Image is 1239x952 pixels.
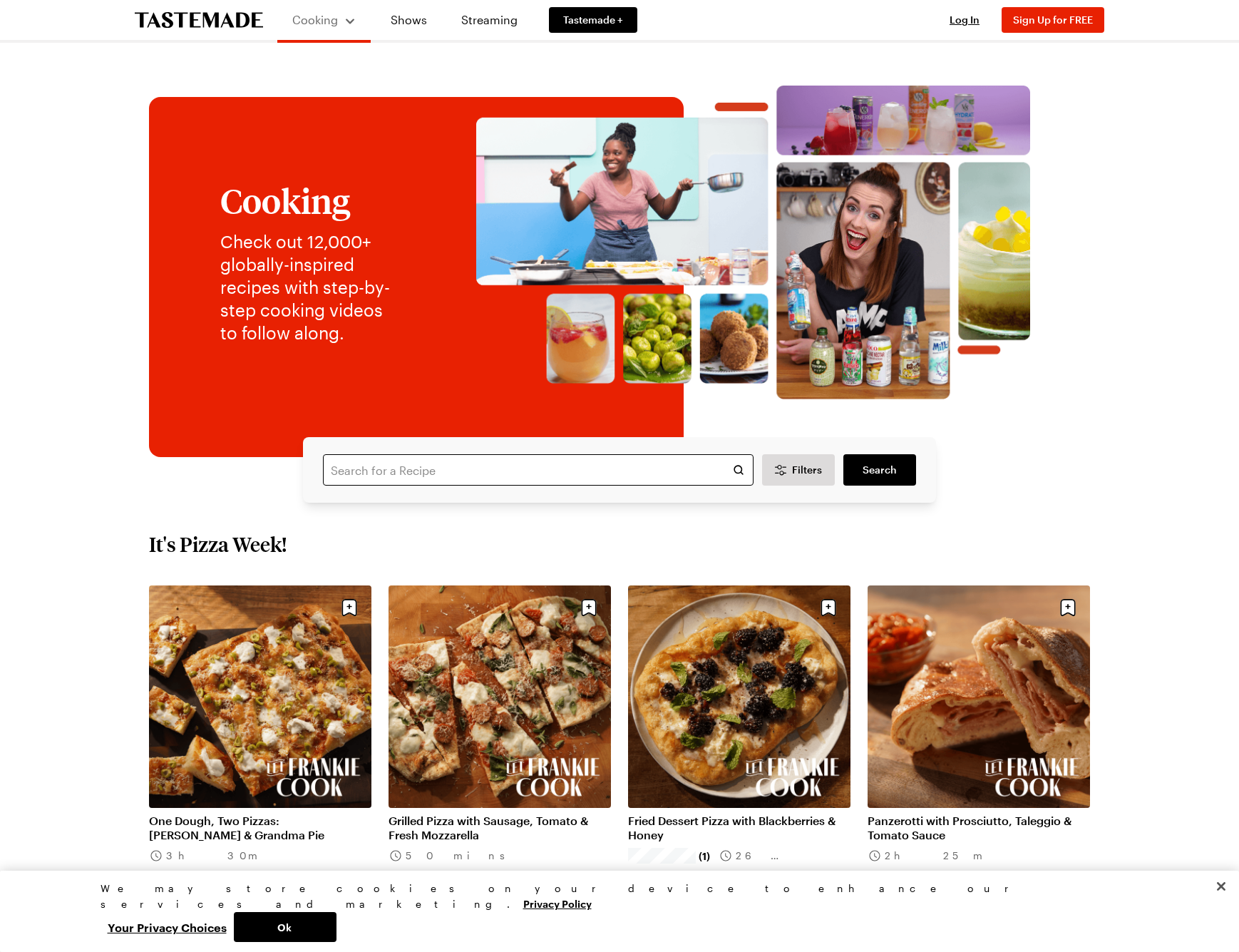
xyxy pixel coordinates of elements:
button: Close [1205,871,1237,902]
button: Save recipe [815,594,842,621]
a: More information about your privacy, opens in a new tab [523,896,592,910]
p: Check out 12,000+ globally-inspired recipes with step-by-step cooking videos to follow along. [220,230,402,344]
button: Log In [936,13,993,27]
button: Desktop filters [762,454,835,486]
img: Explore recipes [431,86,1076,400]
a: filters [843,454,916,486]
div: Privacy [101,881,1127,942]
a: Panzerotti with Prosciutto, Taleggio & Tomato Sauce [868,814,1090,842]
a: Grilled Pizza with Sausage, Tomato & Fresh Mozzarella [389,814,611,842]
button: Cooking [292,6,356,34]
a: Fried Dessert Pizza with Blackberries & Honey [628,814,850,842]
button: Save recipe [1054,594,1081,621]
button: Your Privacy Choices [101,912,234,942]
span: Sign Up for FREE [1013,14,1093,26]
h2: It's Pizza Week! [149,531,287,557]
button: Save recipe [336,594,363,621]
a: To Tastemade Home Page [135,12,263,29]
button: Save recipe [575,594,602,621]
span: Search [863,463,897,477]
button: Ok [234,912,336,942]
div: We may store cookies on your device to enhance our services and marketing. [101,881,1127,912]
input: Search for a Recipe [323,454,754,486]
h1: Cooking [220,182,402,219]
a: One Dough, Two Pizzas: [PERSON_NAME] & Grandma Pie [149,814,371,842]
span: Cooking [292,13,338,26]
button: Sign Up for FREE [1002,7,1104,33]
span: Tastemade + [563,13,623,27]
span: Log In [950,14,980,26]
span: Filters [792,463,822,477]
a: Tastemade + [549,7,637,33]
